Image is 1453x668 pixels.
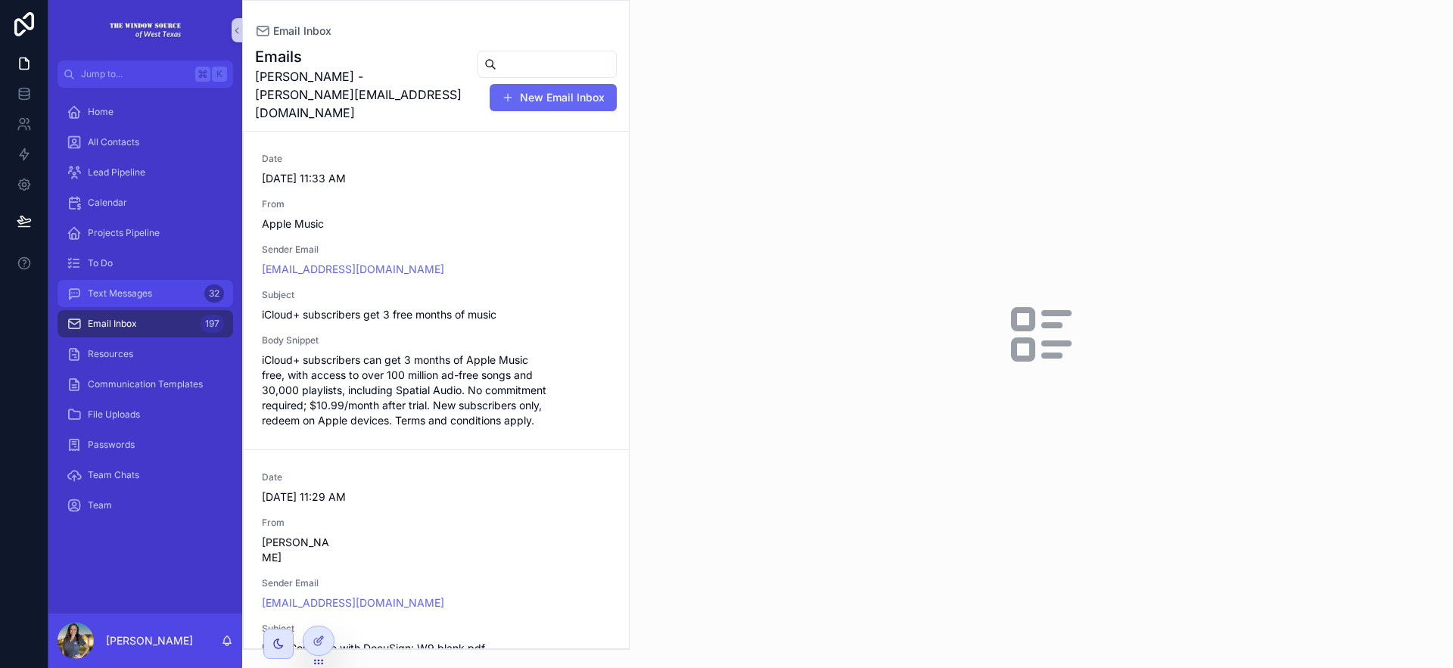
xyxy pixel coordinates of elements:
span: Passwords [88,439,135,451]
span: To Do [88,257,113,269]
span: iCloud+ subscribers can get 3 months of Apple Music free, with access to over 100 million ad-free... [262,353,611,428]
div: 197 [201,315,224,333]
span: Email Inbox [273,23,331,39]
span: Text Messages [88,287,152,300]
span: Lead Pipeline [88,166,145,179]
span: Fwd: Complete with DocuSign: W9 blank.pdf [262,641,611,656]
a: To Do [58,250,233,277]
span: [DATE] 11:33 AM [262,171,611,186]
a: [EMAIL_ADDRESS][DOMAIN_NAME] [262,595,444,611]
span: Communication Templates [88,378,203,390]
span: [PERSON_NAME] - [PERSON_NAME][EMAIL_ADDRESS][DOMAIN_NAME] [255,67,465,122]
span: Projects Pipeline [88,227,160,239]
button: Jump to...K [58,61,233,88]
a: Lead Pipeline [58,159,233,186]
span: Jump to... [81,68,189,80]
span: Resources [88,348,133,360]
span: Date [262,153,611,165]
span: Date [262,471,611,483]
a: File Uploads [58,401,233,428]
a: Projects Pipeline [58,219,233,247]
a: Team Chats [58,461,233,489]
span: Apple Music [262,216,335,231]
span: Subject [262,623,611,635]
span: File Uploads [88,409,140,421]
span: All Contacts [88,136,139,148]
span: Subject [262,289,611,301]
a: Email Inbox197 [58,310,233,337]
a: Calendar [58,189,233,216]
a: Text Messages32 [58,280,233,307]
a: Communication Templates [58,371,233,398]
span: Email Inbox [88,318,137,330]
div: scrollable content [48,88,242,539]
a: Team [58,492,233,519]
span: From [262,198,335,210]
a: Home [58,98,233,126]
span: [PERSON_NAME] [262,535,335,565]
a: Resources [58,340,233,368]
p: [PERSON_NAME] [106,633,193,648]
button: New Email Inbox [490,84,617,111]
h1: Emails [255,46,465,67]
span: Sender Email [262,577,611,589]
span: From [262,517,335,529]
span: K [213,68,226,80]
span: Body Snippet [262,334,611,346]
a: Date[DATE] 11:33 AMFromApple MusicSender Email[EMAIL_ADDRESS][DOMAIN_NAME]SubjectiCloud+ subscrib... [244,132,629,449]
a: Passwords [58,431,233,458]
a: All Contacts [58,129,233,156]
div: 32 [204,284,224,303]
span: Team Chats [88,469,139,481]
span: Home [88,106,114,118]
span: Sender Email [262,244,611,256]
span: [DATE] 11:29 AM [262,489,611,505]
img: App logo [109,18,182,42]
a: [EMAIL_ADDRESS][DOMAIN_NAME] [262,262,444,277]
span: iCloud+ subscribers get 3 free months of music [262,307,611,322]
span: Team [88,499,112,511]
a: Email Inbox [255,23,331,39]
span: Calendar [88,197,127,209]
